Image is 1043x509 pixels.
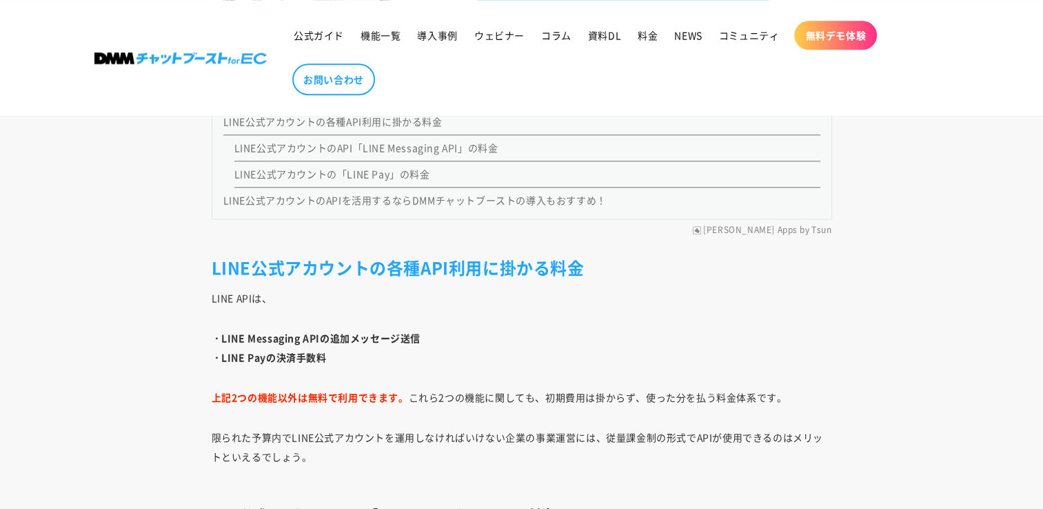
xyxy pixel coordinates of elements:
[212,428,832,486] p: 限られた予算内でLINE公式アカウントを運用しなければいけない企業の事業運営には、従量課金制の形式でAPIが使用できるのはメリットといえるでしょう。
[474,29,525,41] span: ウェビナー
[794,21,877,50] a: 無料デモ体験
[294,29,344,41] span: 公式ガイド
[409,21,465,50] a: 導入事例
[417,29,457,41] span: 導入事例
[711,21,788,50] a: コミュニティ
[212,331,421,345] strong: ・LINE Messaging APIの追加メッセージ送信
[466,21,533,50] a: ウェビナー
[212,388,832,407] p: これら2つの機能に関しても、初期費用は掛からず、使った分を払う料金体系です。
[285,21,352,50] a: 公式ガイド
[580,21,629,50] a: 資料DL
[212,288,832,308] p: LINE APIは、
[666,21,710,50] a: NEWS
[223,193,607,207] a: LINE公式アカウントのAPIを活用するならDMMチャットブーストの導入もおすすめ！
[533,21,580,50] a: コラム
[541,29,571,41] span: コラム
[234,167,430,181] a: LINE公式アカウントの「LINE Pay」の料金
[94,52,267,64] img: 株式会社DMM Boost
[212,390,409,404] strong: 上記2つの機能以外は無料で利用できます。
[629,21,666,50] a: 料金
[234,141,498,154] a: LINE公式アカウントのAPI「LINE Messaging API」の料金
[352,21,409,50] a: 機能一覧
[805,29,866,41] span: 無料デモ体験
[638,29,658,41] span: 料金
[703,225,798,236] a: [PERSON_NAME] Apps
[674,29,702,41] span: NEWS
[800,225,809,236] span: by
[588,29,621,41] span: 資料DL
[292,63,375,95] a: お問い合わせ
[361,29,401,41] span: 機能一覧
[223,114,443,128] a: LINE公式アカウントの各種API利用に掛かる料金
[719,29,780,41] span: コミュニティ
[212,257,832,278] h2: LINE公式アカウントの各種API利用に掛かる料金
[693,226,701,234] img: RuffRuff Apps
[811,225,831,236] a: Tsun
[212,350,327,364] strong: ・LINE Payの決済手数料
[303,73,364,86] span: お問い合わせ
